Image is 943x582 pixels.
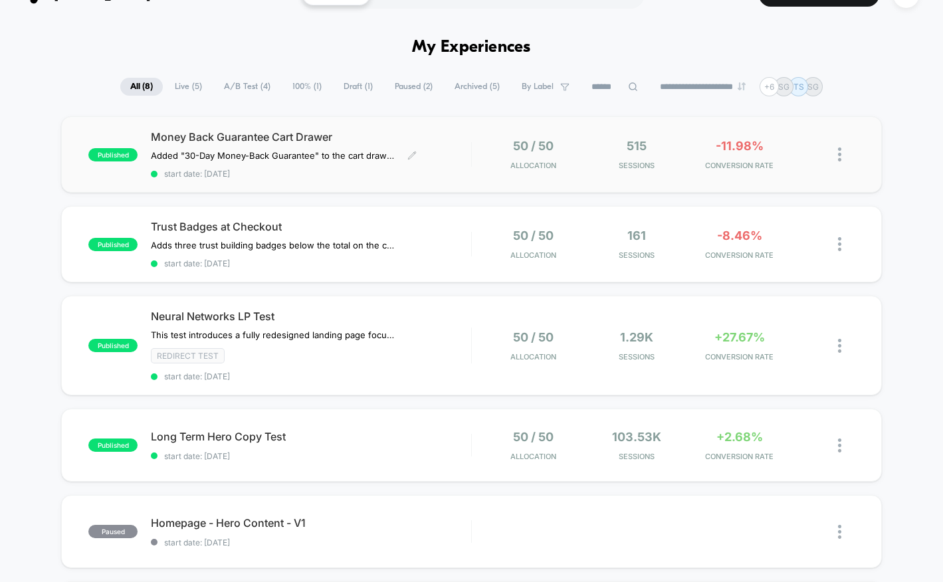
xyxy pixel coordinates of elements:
span: published [88,238,138,251]
img: close [838,147,841,161]
span: published [88,148,138,161]
span: Allocation [510,161,556,170]
span: 1.29k [620,330,653,344]
span: paused [88,525,138,538]
span: +2.68% [716,430,763,444]
span: Homepage - Hero Content - V1 [151,516,471,530]
img: close [838,339,841,353]
span: Money Back Guarantee Cart Drawer [151,130,471,144]
span: start date: [DATE] [151,537,471,547]
span: 50 / 50 [513,330,554,344]
span: Neural Networks LP Test [151,310,471,323]
span: CONVERSION RATE [691,161,787,170]
span: start date: [DATE] [151,371,471,381]
span: Draft ( 1 ) [334,78,383,96]
span: Adds three trust building badges below the total on the checkout page.Isolated to exclude /first-... [151,240,397,250]
span: Sessions [588,452,684,461]
h1: My Experiences [412,38,531,57]
span: 50 / 50 [513,229,554,242]
span: -8.46% [717,229,762,242]
span: This test introduces a fully redesigned landing page focused on scientific statistics and data-ba... [151,330,397,340]
p: SG [807,82,819,92]
span: Paused ( 2 ) [385,78,443,96]
span: CONVERSION RATE [691,250,787,260]
span: start date: [DATE] [151,169,471,179]
span: All ( 8 ) [120,78,163,96]
span: Long Term Hero Copy Test [151,430,471,443]
span: Added "30-Day Money-Back Guarantee" to the cart drawer below checkout CTAs [151,150,397,161]
span: published [88,438,138,452]
div: + 6 [760,77,779,96]
span: Trust Badges at Checkout [151,220,471,233]
p: SG [778,82,789,92]
span: Archived ( 5 ) [445,78,510,96]
img: close [838,237,841,251]
span: start date: [DATE] [151,451,471,461]
span: 50 / 50 [513,430,554,444]
span: Allocation [510,352,556,361]
span: Sessions [588,250,684,260]
span: Allocation [510,452,556,461]
span: 50 / 50 [513,139,554,153]
span: CONVERSION RATE [691,352,787,361]
span: By Label [522,82,554,92]
span: published [88,339,138,352]
span: start date: [DATE] [151,258,471,268]
span: Redirect Test [151,348,225,363]
span: Allocation [510,250,556,260]
span: Sessions [588,352,684,361]
span: +27.67% [714,330,765,344]
span: CONVERSION RATE [691,452,787,461]
span: 515 [627,139,647,153]
span: 103.53k [612,430,661,444]
p: TS [793,82,804,92]
span: A/B Test ( 4 ) [214,78,280,96]
span: 100% ( 1 ) [282,78,332,96]
span: -11.98% [716,139,764,153]
img: close [838,438,841,452]
img: end [738,82,746,90]
span: 161 [627,229,646,242]
span: Sessions [588,161,684,170]
span: Live ( 5 ) [165,78,212,96]
img: close [838,525,841,539]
